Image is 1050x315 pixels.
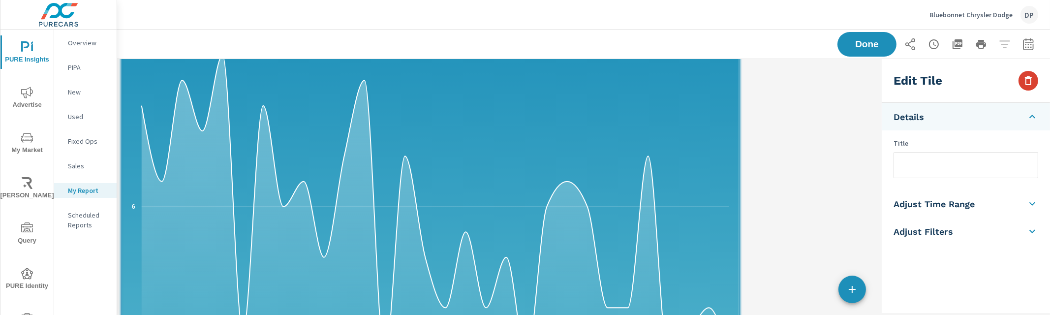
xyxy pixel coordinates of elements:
span: PURE Insights [3,41,51,65]
h5: Adjust Time Range [894,198,975,210]
h5: Details [894,111,924,123]
p: Bluebonnet Chrysler Dodge [929,10,1013,19]
span: Query [3,222,51,247]
p: Fixed Ops [68,136,109,146]
div: DP [1020,6,1038,24]
p: Scheduled Reports [68,210,109,230]
div: New [54,85,117,99]
div: Overview [54,35,117,50]
div: PIPA [54,60,117,75]
span: PURE Identity [3,268,51,292]
p: Title [894,138,1038,148]
div: Sales [54,158,117,173]
button: Print Report [971,34,991,54]
span: My Market [3,132,51,156]
button: Share Report [900,34,920,54]
p: Used [68,112,109,122]
p: My Report [68,186,109,195]
text: 6 [132,203,135,210]
p: PIPA [68,63,109,72]
h5: Adjust Filters [894,226,953,237]
p: New [68,87,109,97]
div: Fixed Ops [54,134,117,149]
h3: Edit Tile [894,72,942,89]
div: My Report [54,183,117,198]
button: Done [837,32,896,57]
span: Advertise [3,87,51,111]
button: Select Date Range [1019,34,1038,54]
span: [PERSON_NAME] [3,177,51,201]
span: Done [847,40,887,49]
div: Scheduled Reports [54,208,117,232]
div: Used [54,109,117,124]
button: "Export Report to PDF" [948,34,967,54]
p: Overview [68,38,109,48]
p: Sales [68,161,109,171]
